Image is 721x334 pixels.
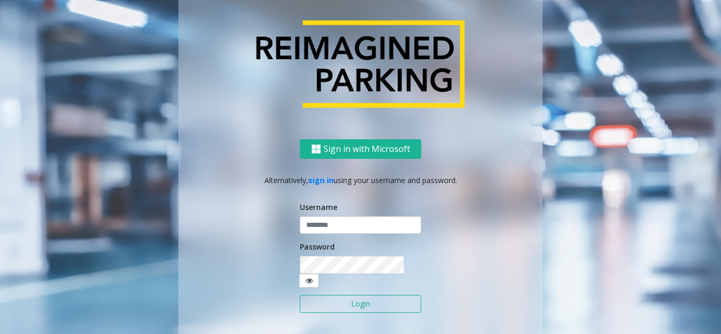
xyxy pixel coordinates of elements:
[189,175,532,186] p: Alternatively, using your username and password.
[300,295,421,313] button: Login
[300,241,335,252] label: Password
[308,175,334,185] a: sign in
[300,202,337,213] label: Username
[300,139,421,159] button: Sign in with Microsoft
